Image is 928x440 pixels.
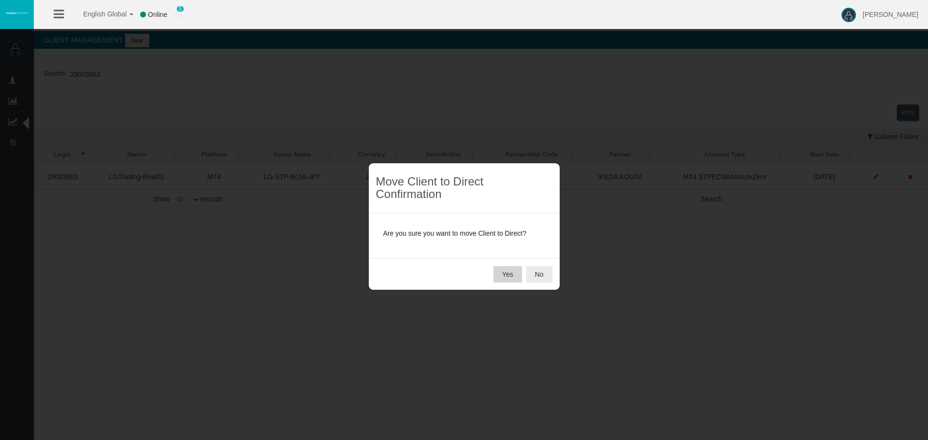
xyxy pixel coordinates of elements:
img: user_small.png [174,10,182,20]
span: English Global [71,10,127,18]
span: [PERSON_NAME] [863,11,918,18]
img: user-image [841,8,856,22]
button: Yes [493,266,522,283]
button: No [526,266,552,283]
span: Online [148,11,167,18]
img: logo.svg [5,11,29,15]
h3: Move Client to Direct Confirmation [376,175,552,201]
span: 0 [176,6,184,12]
p: Are you sure you want to move Client to Direct? [383,228,545,239]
